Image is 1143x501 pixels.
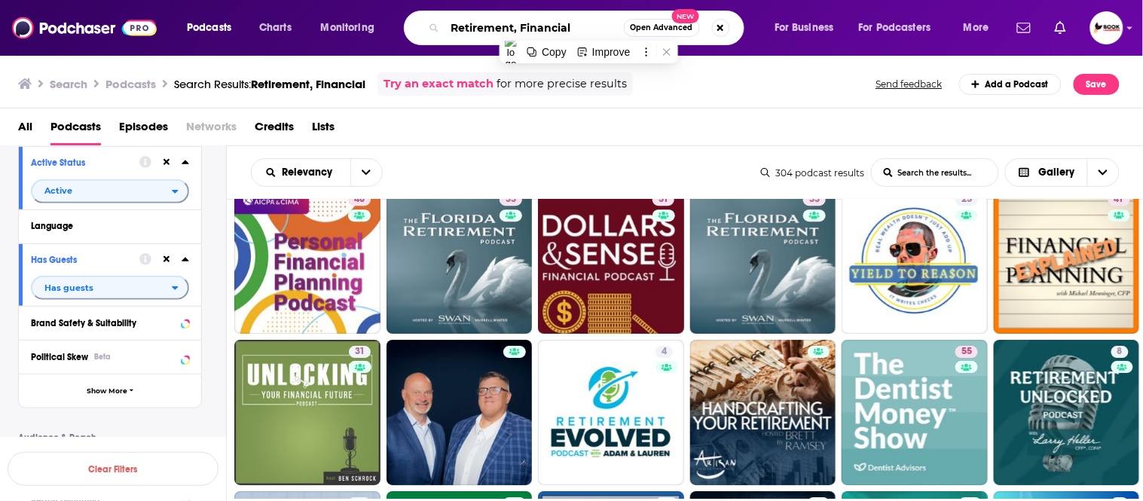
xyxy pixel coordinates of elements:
[964,17,989,38] span: More
[18,115,32,145] a: All
[31,347,189,365] button: Political SkewBeta
[809,192,820,207] span: 33
[310,16,394,40] button: open menu
[354,192,365,207] span: 48
[631,24,693,32] span: Open Advanced
[44,284,93,292] span: Has guests
[31,318,176,328] div: Brand Safety & Suitability
[31,352,88,362] span: Political Skew
[1090,11,1123,44] span: Logged in as BookLaunchers
[31,216,189,235] button: Language
[961,344,972,359] span: 55
[31,153,139,172] button: Active Status
[761,167,865,179] div: 304 podcast results
[497,75,627,93] span: for more precise results
[859,17,931,38] span: For Podcasters
[31,250,139,269] button: Has Guests
[690,188,836,334] a: 33
[31,157,130,168] div: Active Status
[652,194,674,206] a: 51
[119,115,168,145] a: Episodes
[1005,158,1120,187] button: Choose View
[624,19,700,37] button: Open AdvancedNew
[348,194,371,206] a: 48
[384,75,494,93] a: Try an exact match
[50,77,87,91] h3: Search
[312,115,335,145] a: Lists
[176,16,251,40] button: open menu
[445,16,624,40] input: Search podcasts, credits, & more...
[31,276,189,300] h2: filter dropdown
[1090,11,1123,44] button: Show profile menu
[31,221,179,231] div: Language
[31,313,189,331] button: Brand Safety & Suitability
[959,74,1062,95] a: Add a Podcast
[234,188,380,334] a: 48
[1090,11,1123,44] img: User Profile
[19,374,201,408] button: Show More
[105,77,156,91] h3: Podcasts
[872,78,947,90] button: Send feedback
[994,188,1140,334] a: 41
[321,17,374,38] span: Monitoring
[1117,344,1123,359] span: 8
[186,115,237,145] span: Networks
[355,344,365,359] span: 31
[775,17,834,38] span: For Business
[953,16,1008,40] button: open menu
[506,192,516,207] span: 33
[252,167,350,178] button: open menu
[1114,192,1124,207] span: 41
[842,340,988,486] a: 55
[662,344,667,359] span: 4
[955,346,978,358] a: 55
[1011,15,1037,41] a: Show notifications dropdown
[350,159,382,186] button: open menu
[50,115,101,145] a: Podcasts
[31,179,189,203] button: open menu
[174,77,365,91] div: Search Results:
[418,11,759,45] div: Search podcasts, credits, & more...
[500,194,522,206] a: 33
[1039,167,1075,178] span: Gallery
[87,387,127,396] span: Show More
[955,194,978,206] a: 25
[8,452,219,486] button: Clear Filters
[251,77,365,91] span: Retirement, Financial
[283,167,338,178] span: Relevancy
[1074,74,1120,95] button: Save
[387,188,533,334] a: 33
[1049,15,1072,41] a: Show notifications dropdown
[764,16,853,40] button: open menu
[1108,194,1130,206] a: 41
[18,432,202,443] p: Audience & Reach
[31,276,189,300] button: open menu
[659,192,668,207] span: 51
[94,352,111,362] div: Beta
[259,17,292,38] span: Charts
[849,16,953,40] button: open menu
[672,9,699,23] span: New
[31,179,189,203] h2: filter dropdown
[1111,346,1129,358] a: 8
[538,188,684,334] a: 51
[255,115,294,145] span: Credits
[249,16,301,40] a: Charts
[174,77,365,91] a: Search Results:Retirement, Financial
[31,255,130,265] div: Has Guests
[349,346,371,358] a: 31
[803,194,826,206] a: 33
[234,340,380,486] a: 31
[44,187,72,195] span: Active
[842,188,988,334] a: 25
[12,14,157,42] img: Podchaser - Follow, Share and Rate Podcasts
[961,192,972,207] span: 25
[251,158,383,187] h2: Choose List sort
